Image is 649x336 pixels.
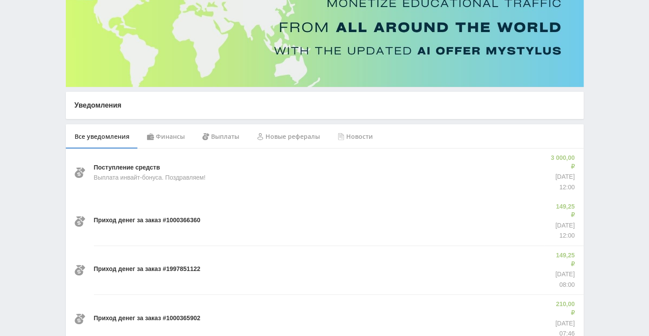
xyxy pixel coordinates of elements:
[248,124,329,149] div: Новые рефералы
[553,300,575,317] p: 210,00 ₽
[66,124,138,149] div: Все уведомления
[553,221,575,230] p: [DATE]
[553,281,575,289] p: 08:00
[138,124,194,149] div: Финансы
[553,270,575,279] p: [DATE]
[549,183,574,192] p: 12:00
[75,101,575,110] p: Уведомления
[553,251,575,268] p: 149,25 ₽
[94,216,201,225] p: Приход денег за заказ #1000366360
[553,202,575,220] p: 149,25 ₽
[94,163,160,172] p: Поступление средств
[553,319,575,328] p: [DATE]
[94,314,201,323] p: Приход денег за заказ #1000365902
[549,154,574,171] p: 3 000,00 ₽
[329,124,382,149] div: Новости
[194,124,248,149] div: Выплаты
[94,173,206,182] p: Выплата инвайт-бонуса. Поздравляем!
[549,173,574,181] p: [DATE]
[553,231,575,240] p: 12:00
[94,265,201,274] p: Приход денег за заказ #1997851122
